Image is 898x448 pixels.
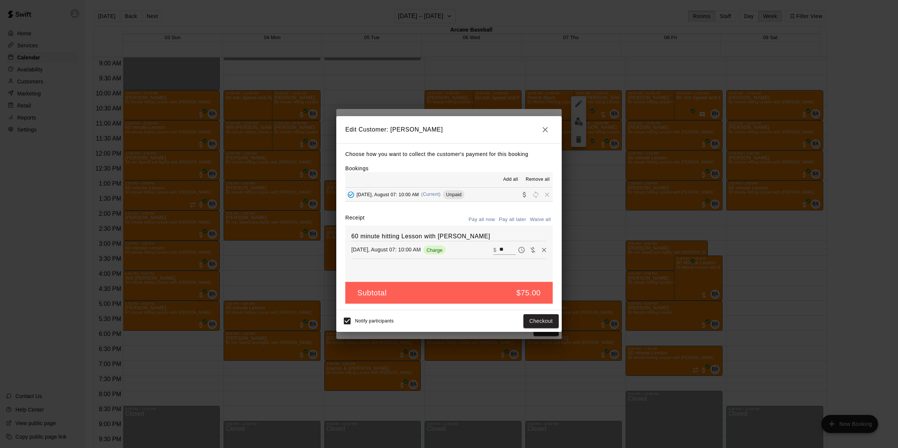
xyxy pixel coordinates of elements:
[423,247,446,253] span: Charge
[345,189,357,200] button: Added - Collect Payment
[530,191,541,197] span: Reschedule
[516,288,541,298] h5: $75.00
[516,246,527,253] span: Pay later
[493,246,496,254] p: $
[503,176,518,183] span: Add all
[345,165,369,171] label: Bookings
[345,150,553,159] p: Choose how you want to collect the customer's payment for this booking
[519,191,530,197] span: Collect payment
[526,176,550,183] span: Remove all
[541,191,553,197] span: Remove
[538,244,550,256] button: Remove
[527,246,538,253] span: Waive payment
[523,314,559,328] button: Checkout
[357,192,419,197] span: [DATE], August 07: 10:00 AM
[443,192,464,197] span: Unpaid
[345,188,553,201] button: Added - Collect Payment[DATE], August 07: 10:00 AM(Current)UnpaidCollect paymentRescheduleRemove
[497,214,528,226] button: Pay all later
[523,174,553,186] button: Remove all
[345,214,364,226] label: Receipt
[351,246,421,253] p: [DATE], August 07: 10:00 AM
[528,214,553,226] button: Waive all
[351,232,547,241] h6: 60 minute hitting Lesson with [PERSON_NAME]
[499,174,523,186] button: Add all
[467,214,497,226] button: Pay all now
[336,116,562,143] h2: Edit Customer: [PERSON_NAME]
[357,288,387,298] h5: Subtotal
[355,319,394,324] span: Notify participants
[421,192,441,197] span: (Current)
